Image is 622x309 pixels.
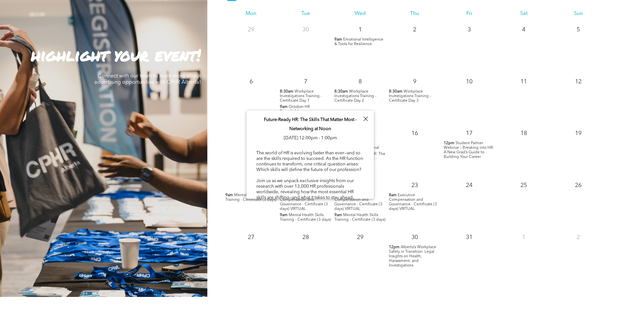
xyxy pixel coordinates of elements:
span: 9am [280,213,288,217]
span: 9am [334,213,342,217]
span: Workplace Investigations Training - Certificate Day 1 [280,90,322,103]
p: 13 [245,128,257,139]
span: 8:30am [389,89,403,94]
strong: highlight your event! [31,43,201,66]
span: 12pm [389,245,400,249]
span: Executive Compensation and Governance - Certificate (3 days) VIRTUAL [280,193,328,211]
p: 9 [409,76,421,88]
p: 18 [518,128,530,139]
p: 10 [463,76,475,88]
span: Executive Compensation and Governance - Certificate (3 days) VIRTUAL [389,193,437,211]
p: 24 [463,180,475,191]
p: 19 [572,128,584,139]
div: Tue [278,11,333,17]
p: 6 [245,76,257,88]
p: 2 [572,232,584,243]
p: 29 [245,24,257,36]
span: Connect with our team to learn more about advertising opportunities with CPHR Alberta! [94,74,201,85]
p: 26 [572,180,584,191]
p: 4 [518,24,530,36]
span: 8am [389,193,397,197]
p: 12 [572,76,584,88]
p: 1 [518,232,530,243]
div: Fri [442,11,497,17]
p: 2 [409,24,421,36]
span: Mental Health Skills Training - Certificate (3 days) [280,213,331,222]
p: 5 [572,24,584,36]
div: Mon [224,11,278,17]
p: 3 [463,24,475,36]
p: 25 [518,180,530,191]
span: Emotional Intelligence & Tools for Resilience [334,38,383,46]
span: Workplace Investigations Training - Certificate Day 2 [334,90,376,103]
p: 29 [354,232,366,243]
div: Wed [333,11,387,17]
p: 1 [354,24,366,36]
span: Workplace Investigations Training - Certificate Day 3 [389,90,431,103]
div: Thu [387,11,442,17]
p: 27 [245,232,257,243]
span: 8:30am [280,89,294,94]
p: 30 [409,232,421,243]
div: Sun [551,11,606,17]
p: 23 [409,180,421,191]
span: Mental Health Skills Training - Certificate (3 days) [334,213,386,222]
span: 9am [334,37,342,42]
p: 30 [300,24,311,36]
span: [DATE] 12:00pm - 1:00pm [284,136,337,140]
span: Alberta’s Workplace Safety in Transition: Legal Insights on Health, Harassment, and Investigations [389,245,436,267]
p: 11 [518,76,530,88]
span: Future-Ready HR: The Skills That Matter Most - Networking at Noon [264,117,357,131]
p: 20 [245,180,257,191]
div: Sat [497,11,551,17]
span: 12pm [444,141,455,146]
p: 8 [354,76,366,88]
span: Student Partner Webinar – Breaking into HR: A New Grad’s Guide to Building Your Career [444,141,494,159]
p: 28 [300,232,311,243]
span: 9am [280,105,288,109]
p: 31 [463,232,475,243]
span: 8:30am [334,89,348,94]
p: 17 [463,128,475,139]
span: 9am [225,193,233,197]
span: October HR Roundtable [280,105,310,113]
span: Mental Health Skills Training - Certificate (3 days) [225,193,277,202]
span: Executive Compensation and Governance - Certificate (3 days) VIRTUAL [334,193,382,211]
p: 7 [300,76,311,88]
p: 16 [409,128,421,139]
